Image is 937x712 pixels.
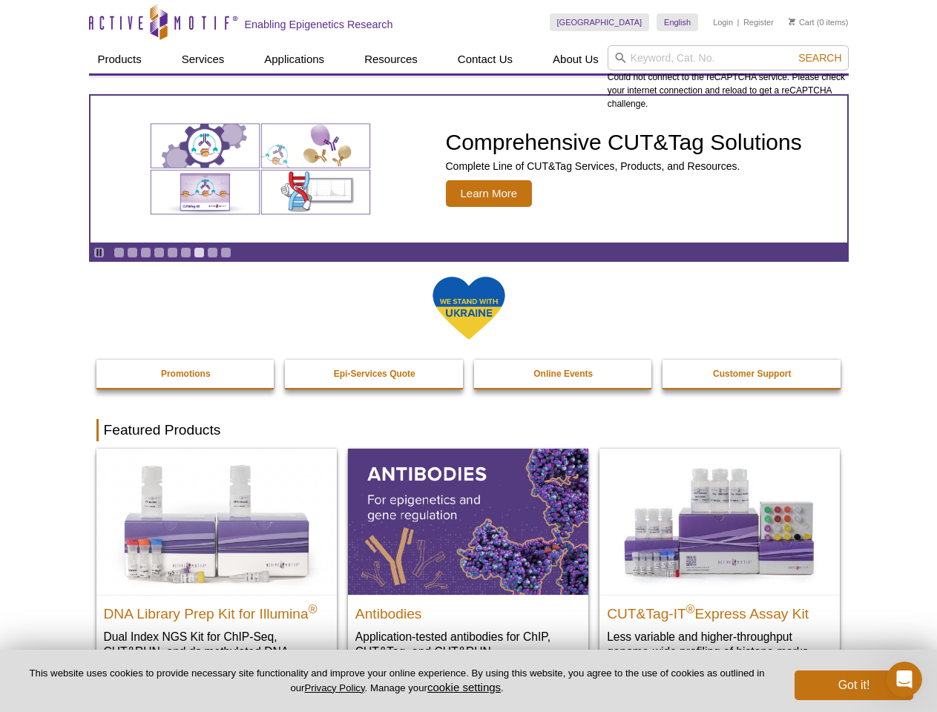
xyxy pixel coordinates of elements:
[348,449,588,673] a: All Antibodies Antibodies Application-tested antibodies for ChIP, CUT&Tag, and CUT&RUN.
[713,369,791,379] strong: Customer Support
[89,45,151,73] a: Products
[309,602,318,615] sup: ®
[149,122,372,216] img: Various genetic charts and diagrams.
[355,45,427,73] a: Resources
[795,670,913,700] button: Got it!
[713,17,733,27] a: Login
[167,247,178,258] a: Go to slide 5
[140,247,151,258] a: Go to slide 3
[285,360,464,388] a: Epi-Services Quote
[96,449,337,594] img: DNA Library Prep Kit for Illumina
[427,681,501,693] button: cookie settings
[91,96,847,243] a: Various genetic charts and diagrams. Comprehensive CUT&Tag Solutions Complete Line of CUT&Tag Ser...
[220,247,231,258] a: Go to slide 9
[207,247,218,258] a: Go to slide 8
[114,247,125,258] a: Go to slide 1
[348,449,588,594] img: All Antibodies
[104,629,329,674] p: Dual Index NGS Kit for ChIP-Seq, CUT&RUN, and ds methylated DNA assays.
[544,45,608,73] a: About Us
[550,13,650,31] a: [GEOGRAPHIC_DATA]
[657,13,698,31] a: English
[608,45,849,70] input: Keyword, Cat. No.
[743,17,774,27] a: Register
[180,247,191,258] a: Go to slide 6
[608,45,849,111] div: Could not connect to the reCAPTCHA service. Please check your internet connection and reload to g...
[446,180,533,207] span: Learn More
[173,45,234,73] a: Services
[96,449,337,688] a: DNA Library Prep Kit for Illumina DNA Library Prep Kit for Illumina® Dual Index NGS Kit for ChIP-...
[355,629,581,659] p: Application-tested antibodies for ChIP, CUT&Tag, and CUT&RUN.
[533,369,593,379] strong: Online Events
[599,449,840,594] img: CUT&Tag-IT® Express Assay Kit
[663,360,842,388] a: Customer Support
[599,449,840,673] a: CUT&Tag-IT® Express Assay Kit CUT&Tag-IT®Express Assay Kit Less variable and higher-throughput ge...
[607,599,832,622] h2: CUT&Tag-IT Express Assay Kit
[686,602,695,615] sup: ®
[607,629,832,659] p: Less variable and higher-throughput genome-wide profiling of histone marks​.
[798,52,841,64] span: Search
[887,662,922,697] iframe: Intercom live chat
[161,369,211,379] strong: Promotions
[432,275,506,341] img: We Stand With Ukraine
[93,247,105,258] a: Toggle autoplay
[91,96,847,243] article: Comprehensive CUT&Tag Solutions
[245,18,393,31] h2: Enabling Epigenetics Research
[474,360,654,388] a: Online Events
[127,247,138,258] a: Go to slide 2
[355,599,581,622] h2: Antibodies
[154,247,165,258] a: Go to slide 4
[255,45,333,73] a: Applications
[334,369,415,379] strong: Epi-Services Quote
[449,45,522,73] a: Contact Us
[96,419,841,441] h2: Featured Products
[789,17,815,27] a: Cart
[789,13,849,31] li: (0 items)
[304,682,364,693] a: Privacy Policy
[104,599,329,622] h2: DNA Library Prep Kit for Illumina
[194,247,205,258] a: Go to slide 7
[24,667,770,695] p: This website uses cookies to provide necessary site functionality and improve your online experie...
[789,18,795,25] img: Your Cart
[737,13,740,31] li: |
[446,159,802,173] p: Complete Line of CUT&Tag Services, Products, and Resources.
[446,131,802,154] h2: Comprehensive CUT&Tag Solutions
[794,51,846,65] button: Search
[96,360,276,388] a: Promotions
